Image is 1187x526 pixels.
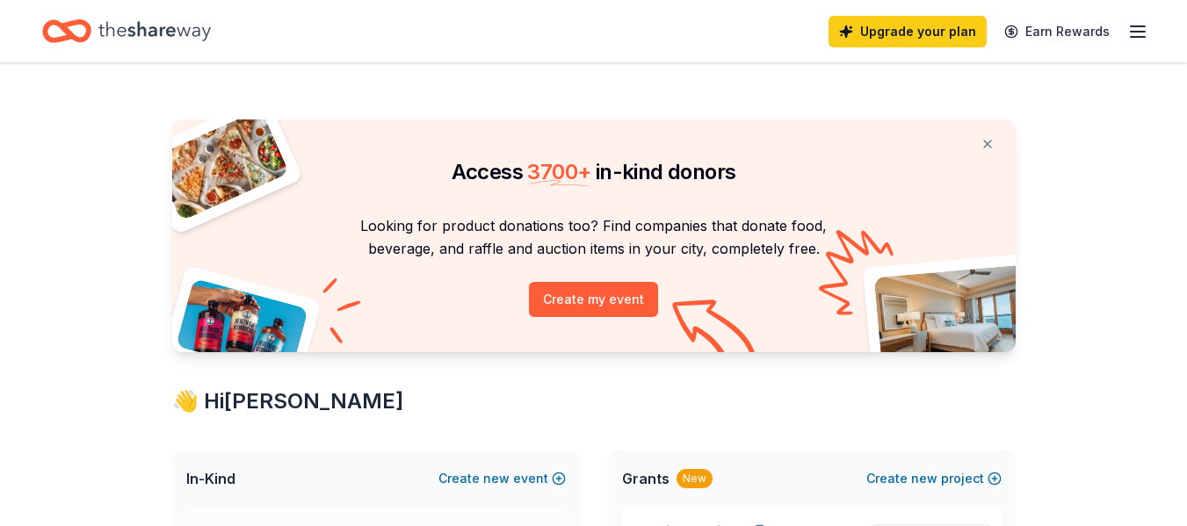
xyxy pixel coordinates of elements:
img: Curvy arrow [672,299,760,365]
img: Pizza [152,109,289,221]
span: In-Kind [186,468,235,489]
div: 👋 Hi [PERSON_NAME] [172,387,1016,415]
a: Upgrade your plan [829,16,987,47]
span: 3700 + [527,159,590,184]
span: Access in-kind donors [452,159,736,184]
button: Create my event [529,282,658,317]
span: new [911,468,937,489]
button: Createnewevent [438,468,566,489]
p: Looking for product donations too? Find companies that donate food, beverage, and raffle and auct... [193,214,995,261]
span: new [483,468,510,489]
a: Earn Rewards [994,16,1120,47]
div: New [677,469,713,488]
span: Grants [622,468,669,489]
a: Home [42,11,211,52]
button: Createnewproject [866,468,1002,489]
